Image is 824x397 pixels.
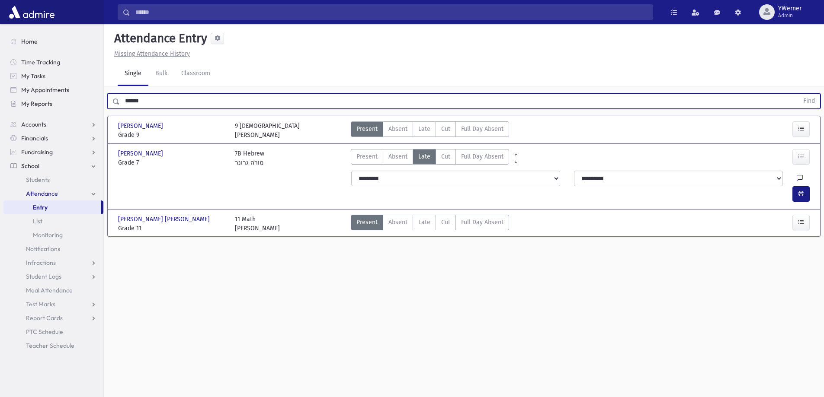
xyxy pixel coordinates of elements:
[3,242,103,256] a: Notifications
[3,173,103,187] a: Students
[3,325,103,339] a: PTC Schedule
[3,187,103,200] a: Attendance
[26,342,74,349] span: Teacher Schedule
[33,231,63,239] span: Monitoring
[441,152,450,161] span: Cut
[3,97,103,111] a: My Reports
[351,121,509,140] div: AttTypes
[26,176,50,184] span: Students
[388,152,407,161] span: Absent
[418,218,430,227] span: Late
[3,311,103,325] a: Report Cards
[351,149,509,167] div: AttTypes
[235,121,300,140] div: 9 [DEMOGRAPHIC_DATA] [PERSON_NAME]
[26,328,63,336] span: PTC Schedule
[235,149,264,167] div: 7B Hebrew מורה גרונר
[118,62,148,86] a: Single
[21,121,46,128] span: Accounts
[3,118,103,131] a: Accounts
[778,12,802,19] span: Admin
[441,218,450,227] span: Cut
[118,224,226,233] span: Grade 11
[461,152,503,161] span: Full Day Absent
[130,4,653,20] input: Search
[111,31,207,46] h5: Attendance Entry
[21,58,60,66] span: Time Tracking
[118,149,165,158] span: [PERSON_NAME]
[111,50,190,57] a: Missing Attendance History
[33,217,42,225] span: List
[21,72,45,80] span: My Tasks
[356,152,378,161] span: Present
[21,148,53,156] span: Fundraising
[388,218,407,227] span: Absent
[21,38,38,45] span: Home
[3,228,103,242] a: Monitoring
[7,3,57,21] img: AdmirePro
[118,121,165,130] span: [PERSON_NAME]
[118,130,226,140] span: Grade 9
[461,218,503,227] span: Full Day Absent
[3,131,103,145] a: Financials
[26,273,61,280] span: Student Logs
[3,283,103,297] a: Meal Attendance
[33,203,48,211] span: Entry
[3,256,103,270] a: Infractions
[174,62,217,86] a: Classroom
[3,297,103,311] a: Test Marks
[26,259,56,267] span: Infractions
[356,124,378,133] span: Present
[441,124,450,133] span: Cut
[26,245,60,253] span: Notifications
[21,162,39,170] span: School
[235,215,280,233] div: 11 Math [PERSON_NAME]
[26,300,55,308] span: Test Marks
[3,145,103,159] a: Fundraising
[418,124,430,133] span: Late
[798,94,820,108] button: Find
[3,69,103,83] a: My Tasks
[351,215,509,233] div: AttTypes
[388,124,407,133] span: Absent
[118,215,212,224] span: [PERSON_NAME] [PERSON_NAME]
[21,100,52,108] span: My Reports
[3,270,103,283] a: Student Logs
[3,200,101,214] a: Entry
[26,190,58,197] span: Attendance
[26,286,73,294] span: Meal Attendance
[148,62,174,86] a: Bulk
[118,158,226,167] span: Grade 7
[418,152,430,161] span: Late
[3,55,103,69] a: Time Tracking
[3,35,103,48] a: Home
[778,5,802,12] span: YWerner
[356,218,378,227] span: Present
[26,314,63,322] span: Report Cards
[3,214,103,228] a: List
[3,159,103,173] a: School
[21,134,48,142] span: Financials
[461,124,503,133] span: Full Day Absent
[3,83,103,97] a: My Appointments
[114,50,190,57] u: Missing Attendance History
[3,339,103,353] a: Teacher Schedule
[21,86,69,94] span: My Appointments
